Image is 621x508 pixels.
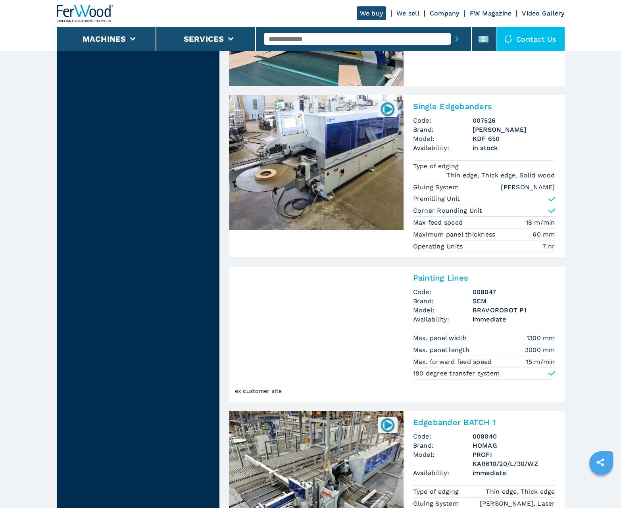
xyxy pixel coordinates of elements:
p: 180 degree transfer system [413,369,500,378]
span: ex customer site [233,385,284,397]
h2: Single Edgebanders [413,102,555,111]
h2: Edgebander BATCH 1 [413,418,555,427]
img: Single Edgebanders BRANDT KDF 650 [229,95,404,230]
em: [PERSON_NAME], Laser [480,499,555,508]
p: Gluing System [413,183,461,192]
p: Max. forward feed speed [413,358,494,366]
p: Maximum panel thickness [413,230,498,239]
span: Availability: [413,468,473,477]
span: immediate [473,315,555,324]
span: Code: [413,116,473,125]
iframe: Chat [587,472,615,502]
p: Max. panel length [413,346,472,354]
p: Operating Units [413,242,465,251]
img: Contact us [504,35,512,43]
span: Code: [413,432,473,441]
h3: HOMAG [473,441,555,450]
button: Machines [83,34,126,44]
span: Model: [413,306,473,315]
em: 3000 mm [525,345,555,354]
h3: 008040 [473,432,555,441]
a: Video Gallery [522,10,564,17]
p: Gluing System [413,499,461,508]
a: Single Edgebanders BRANDT KDF 650007526Single EdgebandersCode:007526Brand:[PERSON_NAME]Model:KDF ... [229,95,565,257]
p: Type of edging [413,162,461,171]
span: Brand: [413,125,473,134]
h2: Painting Lines [413,273,555,283]
button: Services [184,34,224,44]
em: 1300 mm [527,333,555,343]
a: We sell [396,10,419,17]
p: Corner Rounding Unit [413,206,483,215]
span: Model: [413,450,473,468]
a: Company [430,10,460,17]
em: [PERSON_NAME] [501,183,555,192]
h3: KDF 650 [473,134,555,143]
h3: 007526 [473,116,555,125]
em: 7 nr [542,242,555,251]
span: in stock [473,143,555,152]
em: 60 mm [533,230,555,239]
p: Max. panel width [413,334,469,343]
p: Premilling Unit [413,194,460,203]
em: 18 m/min [526,218,555,227]
span: Model: [413,134,473,143]
span: Brand: [413,296,473,306]
p: Type of edging [413,487,461,496]
h3: [PERSON_NAME] [473,125,555,134]
a: FW Magazine [470,10,512,17]
h3: 008047 [473,287,555,296]
h3: SCM [473,296,555,306]
span: immediate [473,468,555,477]
span: Availability: [413,143,473,152]
img: 008040 [380,417,395,433]
h3: PROFI KAR610/20/L/30/WZ [473,450,555,468]
a: Painting Lines SCM BRAVOROBOT P1ex customer sitePainting LinesCode:008047Brand:SCMModel:BRAVOROBO... [229,267,565,402]
em: 15 m/min [526,357,555,366]
span: Brand: [413,441,473,450]
div: Contact us [496,27,565,51]
span: Availability: [413,315,473,324]
h3: BRAVOROBOT P1 [473,306,555,315]
a: We buy [357,6,386,20]
span: Code: [413,287,473,296]
em: Thin edge, Thick edge, Solid wood [446,171,555,180]
p: Max feed speed [413,218,465,227]
button: submit-button [451,30,463,48]
img: 007526 [380,101,395,117]
em: Thin edge, Thick edge [486,487,555,496]
a: sharethis [590,452,610,472]
img: Ferwood [57,5,114,22]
